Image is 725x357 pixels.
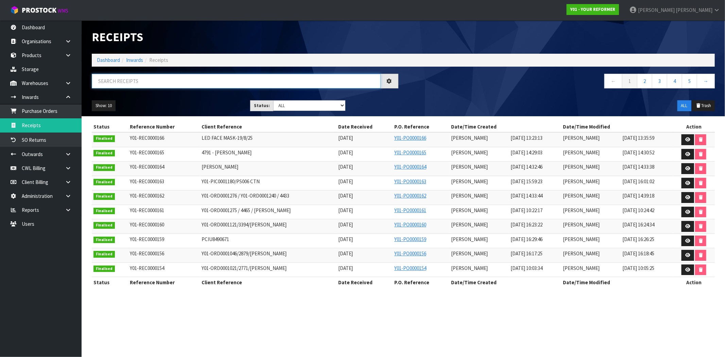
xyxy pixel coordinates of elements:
[339,221,353,228] span: [DATE]
[451,250,488,257] span: [PERSON_NAME]
[561,121,673,132] th: Date/Time Modified
[511,236,542,242] span: [DATE] 16:29:46
[622,236,654,242] span: [DATE] 16:26:25
[563,221,600,228] span: [PERSON_NAME]
[451,221,488,228] span: [PERSON_NAME]
[394,164,426,170] a: Y01-PO0000164
[563,192,600,199] span: [PERSON_NAME]
[130,250,164,257] span: Y01-REC0000156
[511,135,542,141] span: [DATE] 13:23:13
[93,222,115,229] span: Finalised
[339,207,353,214] span: [DATE]
[622,149,654,156] span: [DATE] 14:30:52
[394,236,426,242] a: Y01-PO0000159
[200,277,337,288] th: Client Reference
[570,6,615,12] strong: Y01 - YOUR REFORMER
[563,250,600,257] span: [PERSON_NAME]
[451,164,488,170] span: [PERSON_NAME]
[202,164,238,170] span: [PERSON_NAME]
[202,236,229,242] span: PCIU8490671
[130,236,164,242] span: Y01-REC0000159
[563,164,600,170] span: [PERSON_NAME]
[93,266,115,272] span: Finalised
[202,207,291,214] span: Y01-ORD0001275 / 4465 / [PERSON_NAME]
[563,207,600,214] span: [PERSON_NAME]
[394,192,426,199] a: Y01-PO0000162
[451,265,488,271] span: [PERSON_NAME]
[511,221,542,228] span: [DATE] 16:23:22
[10,6,19,14] img: cube-alt.png
[93,135,115,142] span: Finalised
[202,250,287,257] span: Y01-ORD0001046/2879/[PERSON_NAME]
[202,149,252,156] span: 4791 - [PERSON_NAME]
[93,193,115,200] span: Finalised
[339,250,353,257] span: [DATE]
[130,265,164,271] span: Y01-REC0000154
[622,192,654,199] span: [DATE] 14:39:18
[58,7,68,14] small: WMS
[128,277,200,288] th: Reference Number
[511,192,542,199] span: [DATE] 14:33:44
[339,192,353,199] span: [DATE]
[202,221,287,228] span: Y01-ORD0001121/3394/[PERSON_NAME]
[451,149,488,156] span: [PERSON_NAME]
[409,74,715,90] nav: Page navigation
[339,149,353,156] span: [DATE]
[622,265,654,271] span: [DATE] 10:05:25
[394,135,426,141] a: Y01-PO0000166
[511,265,542,271] span: [DATE] 10:03:34
[511,164,542,170] span: [DATE] 14:32:46
[130,135,164,141] span: Y01-REC0000166
[622,250,654,257] span: [DATE] 16:18:45
[149,57,168,63] span: Receipts
[622,207,654,214] span: [DATE] 10:24:42
[202,135,253,141] span: LED FACE MASK-19/8/25
[92,121,128,132] th: Status
[93,208,115,215] span: Finalised
[393,121,449,132] th: P.O. Reference
[567,4,619,15] a: Y01 - YOUR REFORMER
[92,31,398,44] h1: Receipts
[339,164,353,170] span: [DATE]
[511,250,542,257] span: [DATE] 16:17:25
[93,150,115,157] span: Finalised
[202,178,260,185] span: Y01-PIC0001180/PS006 CTN
[130,178,164,185] span: Y01-REC0000163
[92,74,381,88] input: Search receipts
[92,100,116,111] button: Show: 10
[393,277,449,288] th: P.O. Reference
[451,236,488,242] span: [PERSON_NAME]
[93,237,115,243] span: Finalised
[451,135,488,141] span: [PERSON_NAME]
[563,149,600,156] span: [PERSON_NAME]
[511,207,542,214] span: [DATE] 10:22:17
[451,178,488,185] span: [PERSON_NAME]
[128,121,200,132] th: Reference Number
[622,221,654,228] span: [DATE] 16:24:34
[337,121,393,132] th: Date Received
[622,178,654,185] span: [DATE] 16:01:02
[449,277,561,288] th: Date/Time Created
[451,207,488,214] span: [PERSON_NAME]
[339,265,353,271] span: [DATE]
[339,178,353,185] span: [DATE]
[511,178,542,185] span: [DATE] 15:59:23
[394,178,426,185] a: Y01-PO0000163
[93,251,115,258] span: Finalised
[130,149,164,156] span: Y01-REC0000165
[126,57,143,63] a: Inwards
[97,57,120,63] a: Dashboard
[22,6,56,15] span: ProStock
[200,121,337,132] th: Client Reference
[130,221,164,228] span: Y01-REC0000160
[511,149,542,156] span: [DATE] 14:29:03
[254,103,270,108] strong: Status:
[93,164,115,171] span: Finalised
[130,207,164,214] span: Y01-REC0000161
[563,178,600,185] span: [PERSON_NAME]
[92,277,128,288] th: Status
[563,265,600,271] span: [PERSON_NAME]
[673,277,715,288] th: Action
[130,164,164,170] span: Y01-REC0000164
[561,277,673,288] th: Date/Time Modified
